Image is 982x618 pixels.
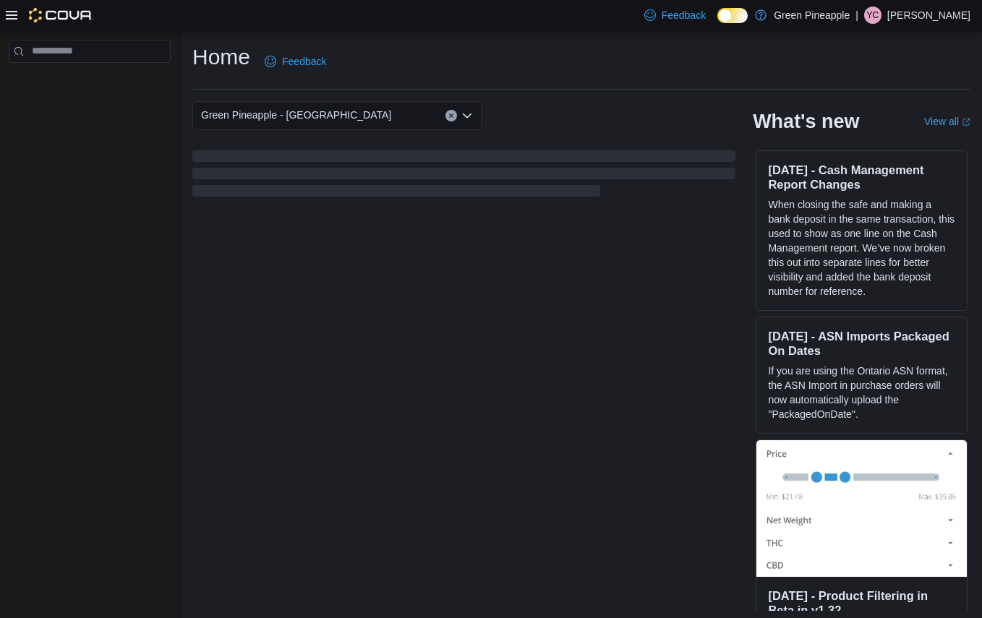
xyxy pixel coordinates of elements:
p: | [855,7,858,24]
input: Dark Mode [717,8,748,23]
span: Dark Mode [717,23,718,24]
button: Open list of options [461,110,473,121]
nav: Complex example [9,66,171,100]
p: Green Pineapple [774,7,850,24]
span: Loading [192,153,735,199]
a: Feedback [639,1,712,30]
img: Cova [29,8,93,22]
a: Feedback [259,47,332,76]
div: Yanis Canayer [864,7,881,24]
span: Feedback [282,54,326,69]
a: View allExternal link [924,116,970,127]
h3: [DATE] - ASN Imports Packaged On Dates [768,329,955,358]
svg: External link [962,118,970,126]
span: YC [867,7,879,24]
h3: [DATE] - Cash Management Report Changes [768,163,955,192]
span: Green Pineapple - [GEOGRAPHIC_DATA] [201,106,391,124]
h2: What's new [753,110,859,133]
button: Clear input [445,110,457,121]
p: When closing the safe and making a bank deposit in the same transaction, this used to show as one... [768,197,955,299]
h1: Home [192,43,250,72]
p: [PERSON_NAME] [887,7,970,24]
span: Feedback [662,8,706,22]
h3: [DATE] - Product Filtering in Beta in v1.32 [768,588,955,617]
p: If you are using the Ontario ASN format, the ASN Import in purchase orders will now automatically... [768,364,955,421]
